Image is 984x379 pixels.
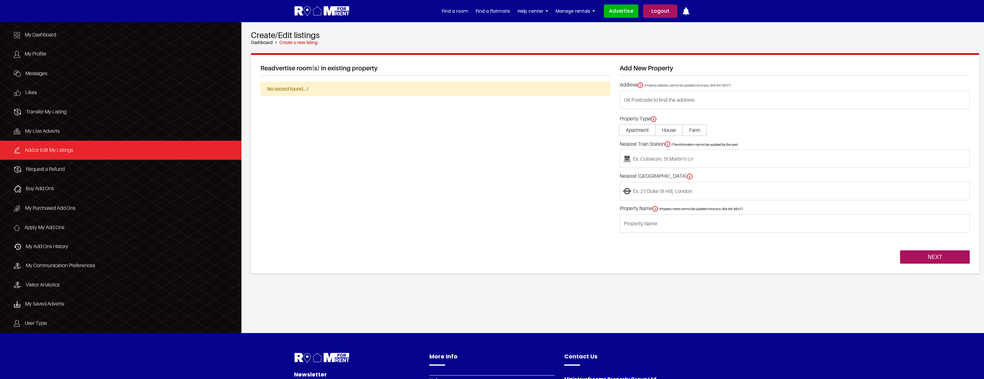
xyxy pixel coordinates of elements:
img: info.svg [651,116,656,122]
span: My Add Ons History [26,243,68,249]
img: Icon [14,70,21,77]
img: Icon [14,166,21,173]
img: Logo for Room for Rent, featuring a welcoming design with a house icon and modern typography [294,5,350,17]
h2: Readvertise room(s) in existing property [260,64,610,75]
a: Advertise [604,4,638,18]
span: Add or Edit My Listings [25,147,73,153]
span: Transfer My Listing [26,108,67,115]
input: NEXT [900,250,970,264]
img: info.svg [637,82,643,88]
img: Icon [14,282,21,288]
img: Icon [14,320,20,327]
label: Nearest Train Station [620,141,670,147]
span: Apartment [619,124,655,136]
span: My Live Adverts [25,128,60,134]
img: Icon [14,225,20,231]
div: No record found...! [260,82,610,96]
span: Apply My Add Ons [24,224,64,230]
span: (Property address cannot be updated once you click the ‘NEXT') [644,83,731,87]
h2: Add New Property [620,64,970,75]
input: Ex: 21 Duke St Hill, London [620,182,970,200]
span: (The information cannot be updated by the user) [671,143,738,146]
a: Manage rentals [556,6,595,16]
img: Icon [14,263,21,269]
h4: More Info [429,352,555,366]
span: My Purchased Add Ons [25,205,75,211]
img: Icon [14,109,21,115]
span: House [655,124,683,136]
img: Icon [14,51,20,58]
img: Room For Rent [294,352,350,364]
input: Property Name [620,214,970,233]
img: Icon [14,147,20,153]
img: Icon [14,129,20,134]
label: Property Type [620,116,656,122]
li: Create a new listing [273,40,318,45]
img: info.svg [652,206,658,212]
a: Find a flatmate [476,6,510,16]
span: My Communication Preferences [26,262,95,268]
img: Icon [14,205,20,212]
a: Help center [518,6,548,16]
span: (Property name cannot be updated once you click the ‘NEXT’) [659,207,743,211]
img: Icon [14,185,21,192]
span: Request a Refund [26,166,65,172]
span: My Profile [25,50,46,57]
span: My Dashboard [25,31,56,38]
label: Address [620,82,731,88]
h4: Contact Us [564,352,690,366]
a: Logout [643,4,677,18]
img: ic-notification [682,7,690,15]
a: Find a room [442,6,468,16]
img: Icon [14,244,21,250]
span: Likes [25,89,37,95]
img: info.svg [687,174,693,179]
a: Dashboard [251,40,273,45]
label: Nearest [GEOGRAPHIC_DATA] [620,173,693,179]
input: Ex: Coliseum, St Martin's Ln [620,150,970,168]
input: UK Postcode to find the address [620,91,970,109]
label: Property Name [620,205,658,212]
img: Icon [14,32,20,38]
img: Icon [14,301,20,307]
span: Visitor Analytics [26,281,60,288]
img: info.svg [665,141,670,147]
span: Farm [682,124,707,136]
nav: breadcrumb [251,40,980,45]
img: Icon [14,90,21,96]
span: Messages [25,70,47,76]
h2: Create/Edit listings [251,30,980,40]
span: Buy Add Ons [26,185,54,191]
